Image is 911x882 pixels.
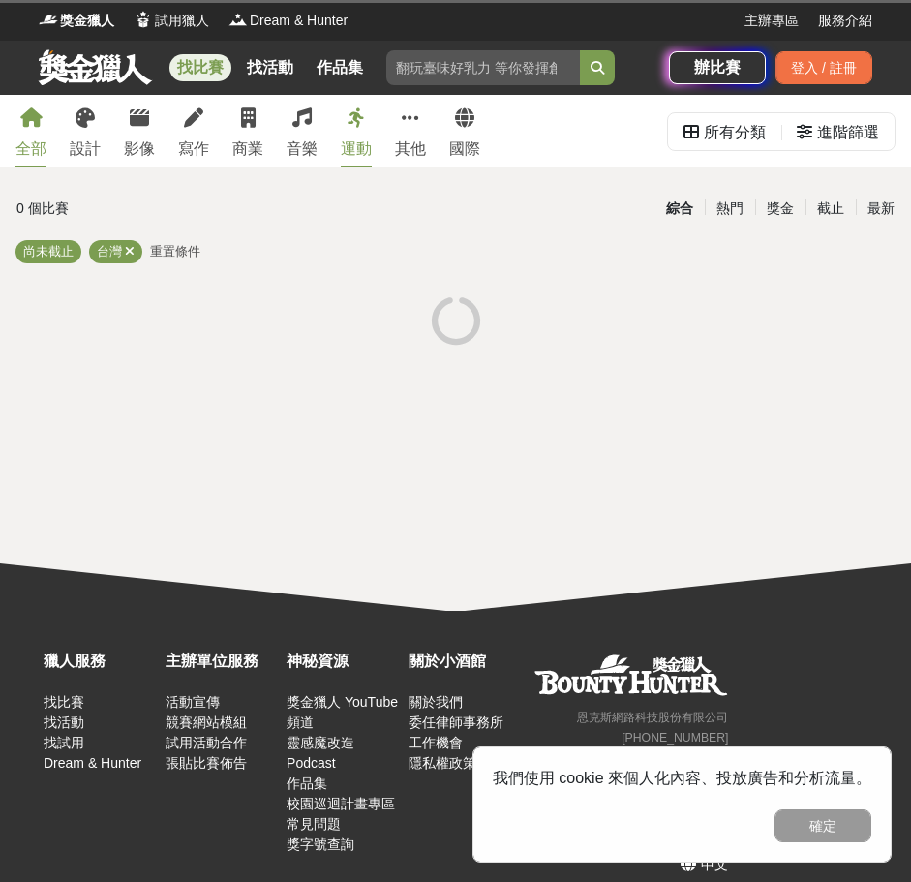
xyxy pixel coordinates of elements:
[818,11,872,31] a: 服務介紹
[409,735,463,750] a: 工作機會
[39,11,114,31] a: Logo獎金獵人
[774,809,871,842] button: 確定
[44,650,156,673] div: 獵人服務
[23,244,74,259] span: 尚未截止
[178,137,209,161] div: 寫作
[70,95,101,167] a: 設計
[228,10,248,29] img: Logo
[166,755,247,771] a: 張貼比賽佈告
[287,776,327,791] a: 作品集
[817,113,879,152] div: 進階篩選
[755,192,805,226] div: 獎金
[704,113,766,152] div: 所有分類
[622,731,728,745] small: [PHONE_NUMBER]
[60,11,114,31] span: 獎金獵人
[287,650,399,673] div: 神秘資源
[166,694,220,710] a: 活動宣傳
[669,51,766,84] a: 辦比賽
[341,137,372,161] div: 運動
[232,95,263,167] a: 商業
[150,244,200,259] span: 重置條件
[166,650,278,673] div: 主辦單位服務
[15,95,46,167] a: 全部
[39,10,58,29] img: Logo
[409,650,521,673] div: 關於小酒館
[309,54,371,81] a: 作品集
[386,50,580,85] input: 翻玩臺味好乳力 等你發揮創意！
[287,95,318,167] a: 音樂
[134,11,209,31] a: Logo試用獵人
[15,137,46,161] div: 全部
[409,694,463,710] a: 關於我們
[44,735,84,750] a: 找試用
[705,192,755,226] div: 熱門
[44,755,141,771] a: Dream & Hunter
[805,192,856,226] div: 截止
[395,137,426,161] div: 其他
[409,755,476,771] a: 隱私權政策
[287,796,395,811] a: 校園巡迴計畫專區
[239,54,301,81] a: 找活動
[97,244,122,259] span: 台灣
[124,137,155,161] div: 影像
[44,715,84,730] a: 找活動
[287,694,398,730] a: 獎金獵人 YouTube 頻道
[250,11,348,31] span: Dream & Hunter
[654,192,705,226] div: 綜合
[449,95,480,167] a: 國際
[287,735,354,771] a: 靈感魔改造 Podcast
[124,95,155,167] a: 影像
[232,137,263,161] div: 商業
[395,95,426,167] a: 其他
[169,54,231,81] a: 找比賽
[134,10,153,29] img: Logo
[16,192,308,226] div: 0 個比賽
[155,11,209,31] span: 試用獵人
[493,770,871,786] span: 我們使用 cookie 來個人化內容、投放廣告和分析流量。
[287,137,318,161] div: 音樂
[44,694,84,710] a: 找比賽
[70,137,101,161] div: 設計
[449,137,480,161] div: 國際
[166,735,247,750] a: 試用活動合作
[341,95,372,167] a: 運動
[577,711,728,724] small: 恩克斯網路科技股份有限公司
[744,11,799,31] a: 主辦專區
[178,95,209,167] a: 寫作
[287,816,341,832] a: 常見問題
[166,715,247,730] a: 競賽網站模組
[228,11,348,31] a: LogoDream & Hunter
[287,836,354,852] a: 獎字號查詢
[409,715,503,730] a: 委任律師事務所
[775,51,872,84] div: 登入 / 註冊
[856,192,906,226] div: 最新
[701,857,728,872] span: 中文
